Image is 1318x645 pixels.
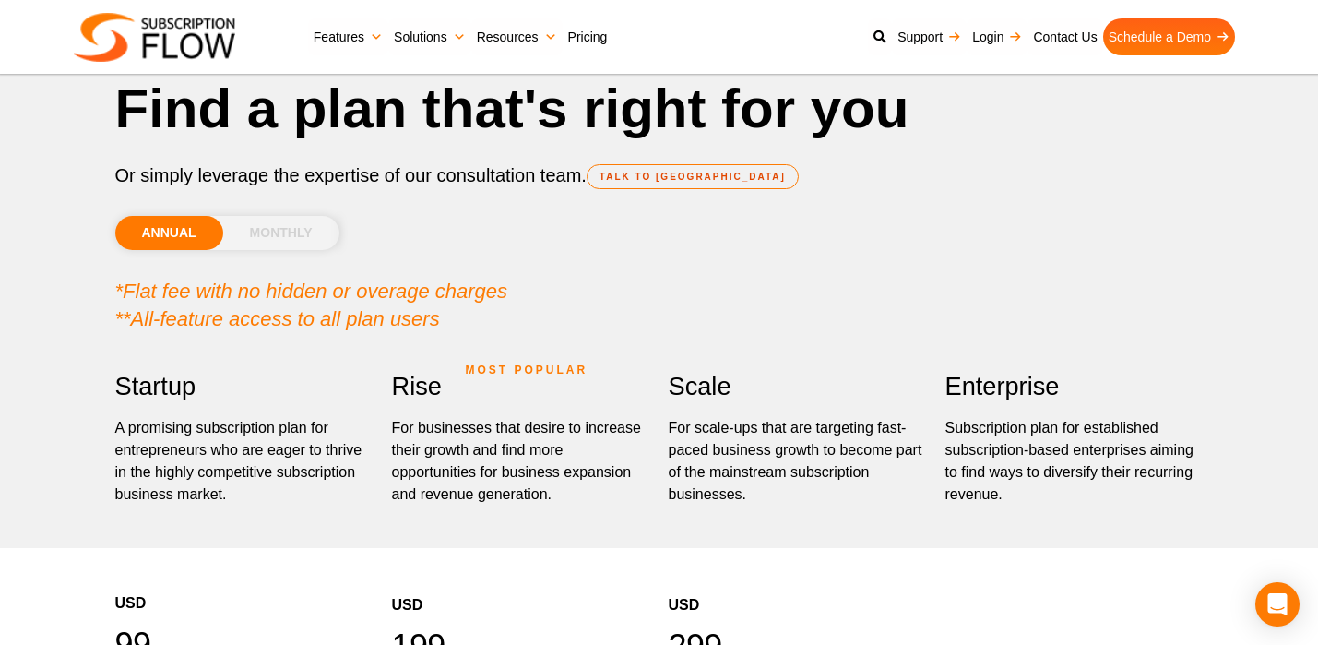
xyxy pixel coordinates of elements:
p: A promising subscription plan for entrepreneurs who are eager to thrive in the highly competitive... [115,417,374,506]
a: Login [967,18,1027,55]
div: For scale-ups that are targeting fast-paced business growth to become part of the mainstream subs... [669,417,927,506]
p: Or simply leverage the expertise of our consultation team. [115,161,1204,189]
div: USD [669,539,927,626]
div: For businesses that desire to increase their growth and find more opportunities for business expa... [392,417,650,506]
li: ANNUAL [115,216,223,250]
em: *Flat fee with no hidden or overage charges [115,280,508,303]
em: **All-feature access to all plan users [115,307,440,330]
a: Schedule a Demo [1103,18,1235,55]
div: USD [115,537,374,624]
a: Solutions [388,18,471,55]
a: Resources [471,18,563,55]
h1: Find a plan that's right for you [115,74,1204,143]
a: Support [892,18,967,55]
div: USD [392,539,650,626]
h2: Scale [669,365,927,408]
li: MONTHLY [223,216,339,250]
p: Subscription plan for established subscription-based enterprises aiming to find ways to diversify... [945,417,1204,506]
h2: Startup [115,365,374,408]
a: Contact Us [1027,18,1102,55]
a: Pricing [563,18,613,55]
a: TALK TO [GEOGRAPHIC_DATA] [587,164,799,189]
span: MOST POPULAR [466,349,588,391]
h2: Enterprise [945,365,1204,408]
div: Open Intercom Messenger [1255,582,1300,627]
img: Subscriptionflow [74,13,235,62]
a: Features [308,18,388,55]
h2: Rise [392,365,650,408]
